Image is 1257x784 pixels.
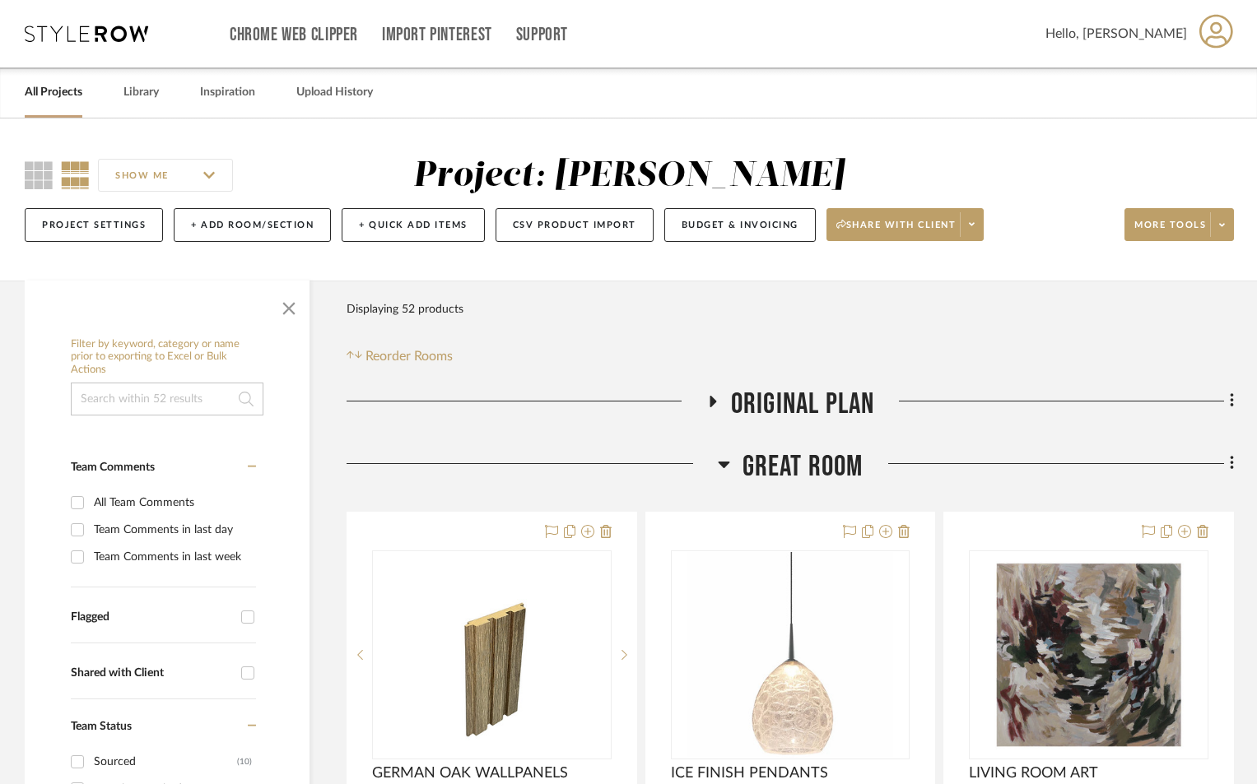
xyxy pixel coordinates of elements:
div: Shared with Client [71,666,233,680]
button: Close [272,289,305,322]
a: Library [123,81,159,104]
span: Team Comments [71,462,155,473]
button: Share with client [826,208,985,241]
a: All Projects [25,81,82,104]
span: Great Room [743,449,864,485]
span: LIVING ROOM ART [969,764,1098,782]
img: LIVING ROOM ART [986,552,1192,758]
h6: Filter by keyword, category or name prior to exporting to Excel or Bulk Actions [71,338,263,377]
a: Import Pinterest [382,28,492,42]
span: More tools [1134,219,1206,244]
span: Share with client [836,219,957,244]
button: Budget & Invoicing [664,208,816,242]
a: Inspiration [200,81,255,104]
button: + Quick Add Items [342,208,485,242]
a: Chrome Web Clipper [230,28,358,42]
span: Team Status [71,721,132,732]
span: ICE FINISH PENDANTS [671,764,828,782]
div: Displaying 52 products [347,293,463,326]
div: Flagged [71,610,233,624]
button: Project Settings [25,208,163,242]
button: CSV Product Import [496,208,654,242]
div: (10) [237,749,252,775]
div: Team Comments in last day [94,517,252,543]
span: Hello, [PERSON_NAME] [1045,24,1187,44]
img: ICE FINISH PENDANTS [687,552,893,758]
div: Team Comments in last week [94,544,252,570]
img: GERMAN OAK WALLPANELS REVISED [409,552,574,758]
button: + Add Room/Section [174,208,331,242]
input: Search within 52 results [71,383,263,415]
button: Reorder Rooms [347,346,453,366]
div: All Team Comments [94,489,252,516]
a: Upload History [296,81,373,104]
div: Sourced [94,749,237,775]
button: More tools [1124,208,1234,241]
a: Support [516,28,568,42]
div: Project: [PERSON_NAME] [413,159,845,193]
span: ORIGINAL PLAN [731,387,875,422]
span: Reorder Rooms [365,346,453,366]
